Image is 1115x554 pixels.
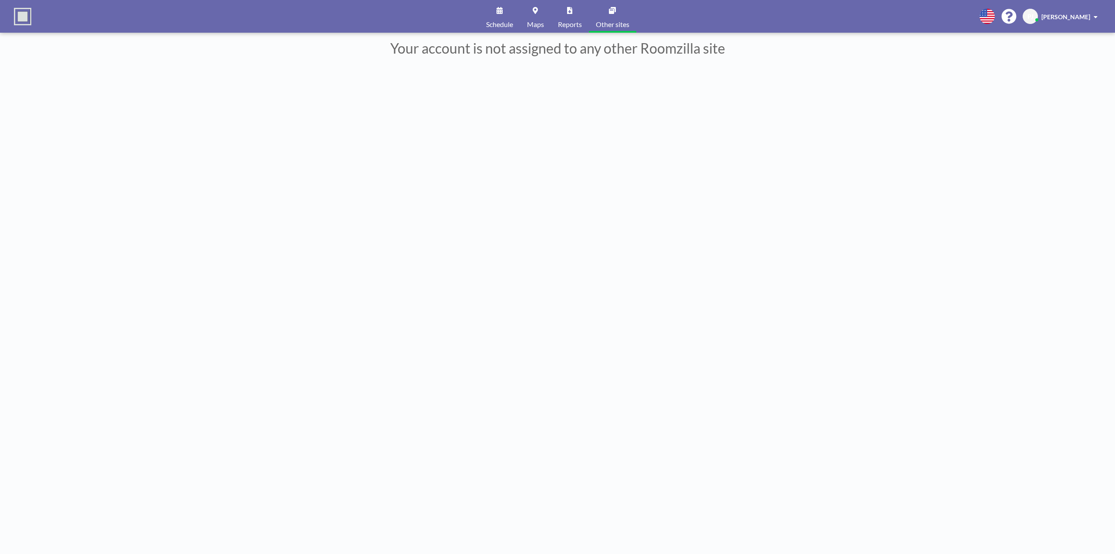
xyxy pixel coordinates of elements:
[596,21,629,28] span: Other sites
[1027,13,1034,20] span: PJ
[527,21,544,28] span: Maps
[486,21,513,28] span: Schedule
[390,40,725,57] h1: Your account is not assigned to any other Roomzilla site
[14,8,31,25] img: organization-logo
[558,21,582,28] span: Reports
[1041,13,1090,20] span: [PERSON_NAME]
